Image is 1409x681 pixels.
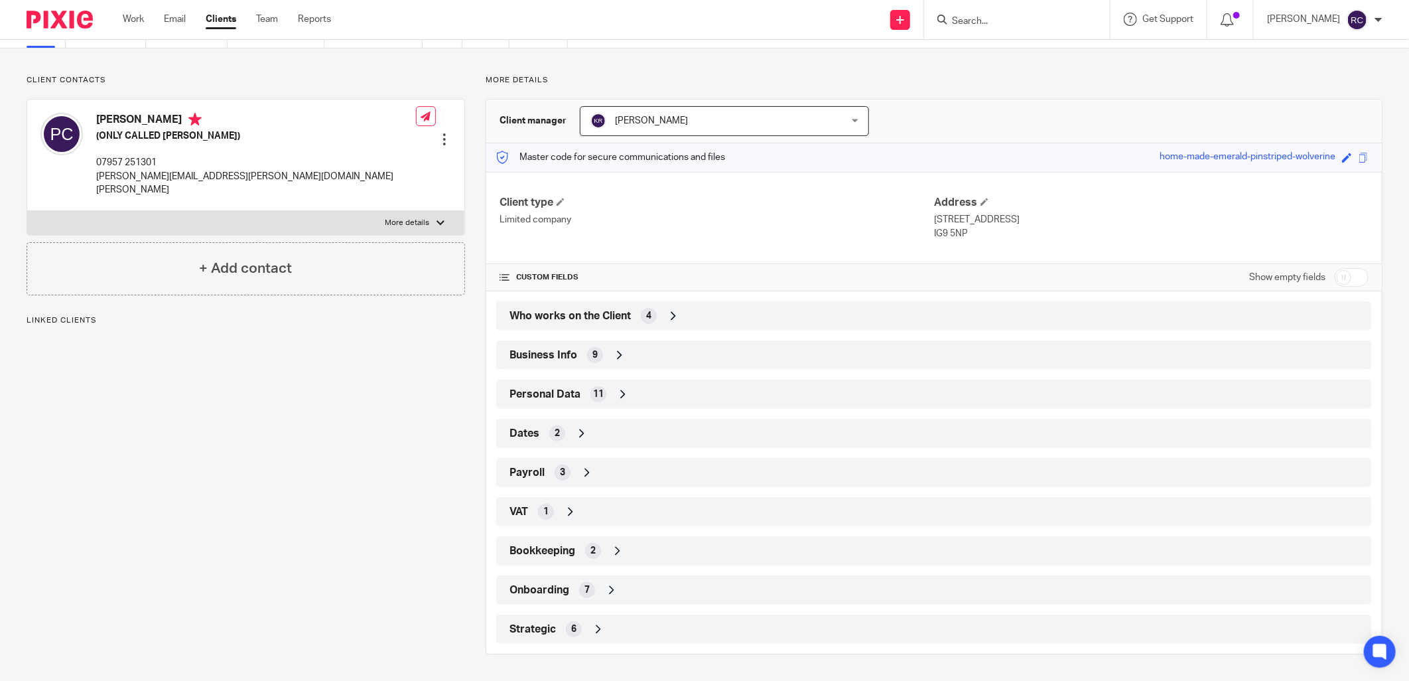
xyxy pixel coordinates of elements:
span: 4 [646,309,651,323]
div: home-made-emerald-pinstriped-wolverine [1160,150,1335,165]
span: Business Info [509,348,577,362]
span: 2 [555,427,560,440]
h3: Client manager [500,114,567,127]
h4: CUSTOM FIELDS [500,272,934,283]
h4: + Add contact [199,258,292,279]
span: Who works on the Client [509,309,631,323]
p: [STREET_ADDRESS] [934,213,1369,226]
img: svg%3E [40,113,83,155]
a: Work [123,13,144,26]
span: Personal Data [509,388,580,402]
input: Search [951,16,1070,28]
p: [PERSON_NAME] [1267,13,1340,26]
p: More details [385,218,430,228]
span: 6 [571,623,576,636]
img: svg%3E [1347,9,1368,31]
p: More details [486,75,1382,86]
span: 1 [543,505,549,518]
h4: Client type [500,196,934,210]
p: 07957 251301 [96,156,416,169]
span: 9 [592,348,598,362]
p: [PERSON_NAME][EMAIL_ADDRESS][PERSON_NAME][DOMAIN_NAME][PERSON_NAME] [96,170,416,197]
p: Limited company [500,213,934,226]
span: Get Support [1142,15,1193,24]
span: 3 [560,466,565,479]
span: Payroll [509,466,545,480]
p: Master code for secure communications and files [496,151,725,164]
p: Client contacts [27,75,465,86]
h5: (ONLY CALLED [PERSON_NAME]) [96,129,416,143]
span: 11 [593,388,604,401]
img: Pixie [27,11,93,29]
h4: Address [934,196,1369,210]
h4: [PERSON_NAME] [96,113,416,129]
span: 7 [584,583,590,597]
a: Email [164,13,186,26]
span: Onboarding [509,583,569,597]
span: [PERSON_NAME] [615,116,688,125]
a: Reports [298,13,331,26]
a: Clients [206,13,236,26]
span: VAT [509,505,528,519]
a: Team [256,13,278,26]
span: 2 [590,544,596,558]
span: Dates [509,427,539,441]
p: Linked clients [27,315,465,326]
label: Show empty fields [1249,271,1325,284]
i: Primary [188,113,202,126]
p: IG9 5NP [934,227,1369,240]
img: svg%3E [590,113,606,129]
span: Bookkeeping [509,544,575,558]
span: Strategic [509,623,556,637]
